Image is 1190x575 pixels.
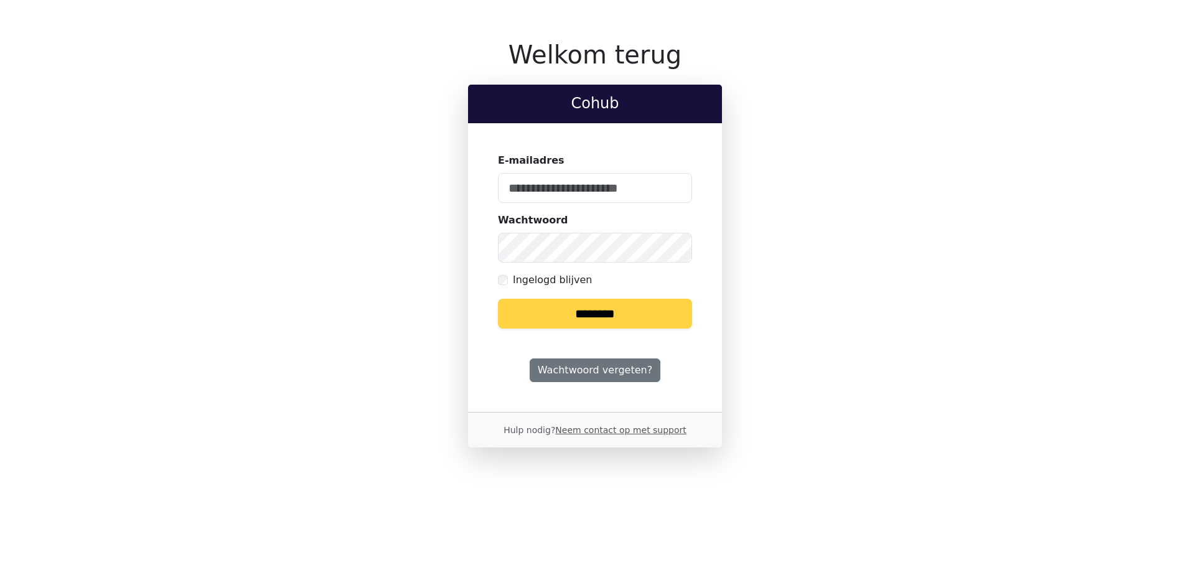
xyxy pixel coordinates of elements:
label: Ingelogd blijven [513,273,592,287]
h1: Welkom terug [468,40,722,70]
label: E-mailadres [498,153,565,168]
small: Hulp nodig? [504,425,686,435]
label: Wachtwoord [498,213,568,228]
a: Neem contact op met support [555,425,686,435]
h2: Cohub [478,95,712,113]
a: Wachtwoord vergeten? [530,358,660,382]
